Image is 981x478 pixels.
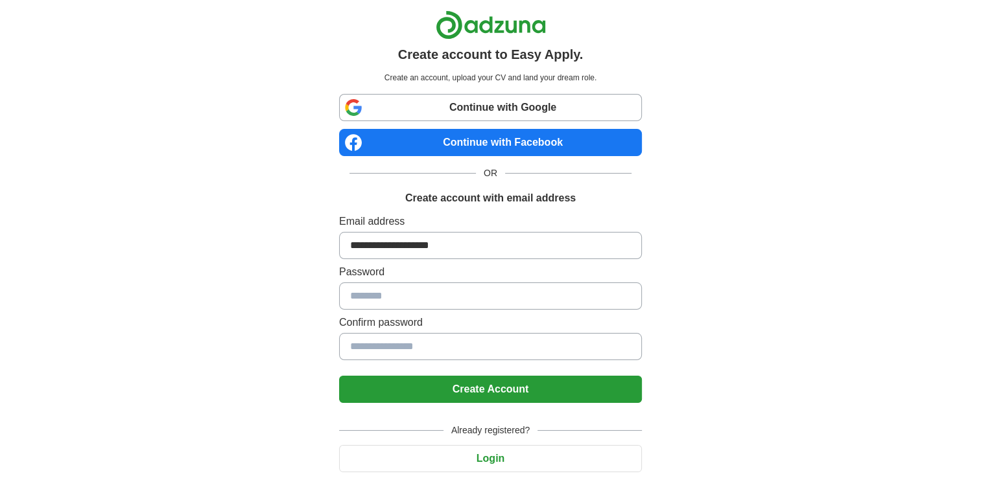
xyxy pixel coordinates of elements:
a: Login [339,453,642,464]
img: Adzuna logo [436,10,546,40]
label: Password [339,264,642,280]
span: OR [476,166,505,180]
label: Email address [339,214,642,229]
a: Continue with Google [339,94,642,121]
label: Confirm password [339,315,642,330]
span: Already registered? [443,424,538,437]
button: Login [339,445,642,472]
button: Create Account [339,376,642,403]
h1: Create account to Easy Apply. [398,45,584,64]
h1: Create account with email address [405,190,576,206]
p: Create an account, upload your CV and land your dream role. [342,72,639,84]
a: Continue with Facebook [339,129,642,156]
